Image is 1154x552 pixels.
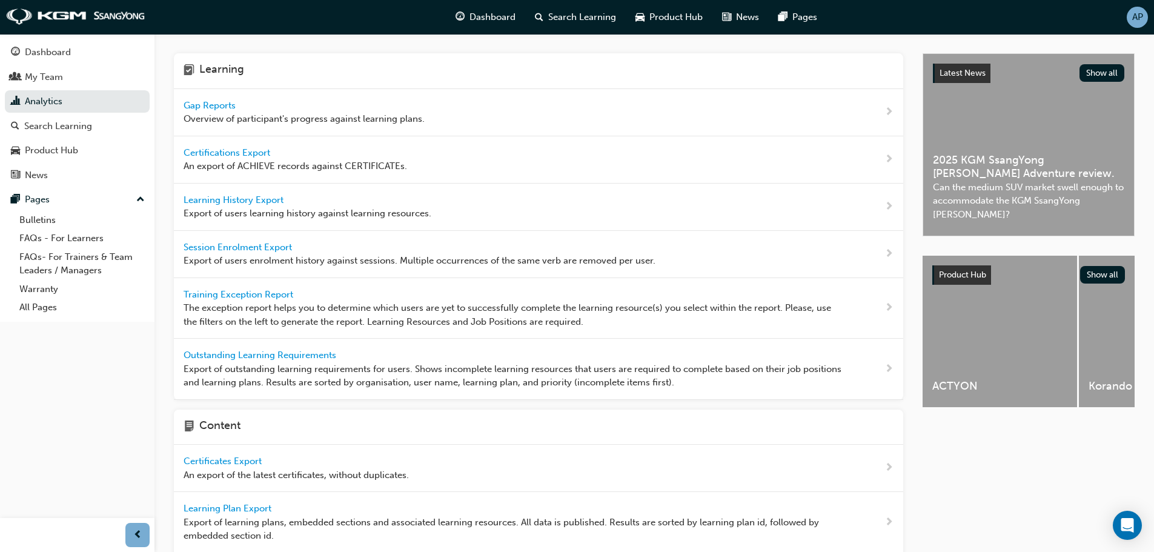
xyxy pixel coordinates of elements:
a: guage-iconDashboard [446,5,525,30]
span: Session Enrolment Export [184,242,294,253]
span: next-icon [884,247,894,262]
a: Gap Reports Overview of participant's progress against learning plans.next-icon [174,89,903,136]
span: Certificates Export [184,456,264,467]
span: news-icon [11,170,20,181]
button: Pages [5,188,150,211]
a: Analytics [5,90,150,113]
h4: Content [199,419,240,435]
a: Learning History Export Export of users learning history against learning resources.next-icon [174,184,903,231]
div: News [25,168,48,182]
span: Latest News [940,68,986,78]
img: kgm [6,8,145,25]
span: Export of users enrolment history against sessions. Multiple occurrences of the same verb are rem... [184,254,655,268]
span: AP [1132,10,1143,24]
span: guage-icon [456,10,465,25]
div: Dashboard [25,45,71,59]
span: next-icon [884,362,894,377]
span: next-icon [884,301,894,316]
a: Latest NewsShow all [933,64,1124,83]
span: ACTYON [932,379,1067,393]
a: car-iconProduct Hub [626,5,712,30]
span: An export of ACHIEVE records against CERTIFICATEs. [184,159,407,173]
a: Session Enrolment Export Export of users enrolment history against sessions. Multiple occurrences... [174,231,903,278]
span: learning-icon [184,63,194,79]
a: News [5,164,150,187]
span: next-icon [884,152,894,167]
span: guage-icon [11,47,20,58]
span: up-icon [136,192,145,208]
a: Latest NewsShow all2025 KGM SsangYong [PERSON_NAME] Adventure review.Can the medium SUV market sw... [923,53,1135,236]
span: search-icon [11,121,19,132]
a: Search Learning [5,115,150,138]
span: Dashboard [469,10,516,24]
button: Show all [1079,64,1125,82]
span: The exception report helps you to determine which users are yet to successfully complete the lear... [184,301,846,328]
span: Certifications Export [184,147,273,158]
a: Certifications Export An export of ACHIEVE records against CERTIFICATEs.next-icon [174,136,903,184]
span: Export of learning plans, embedded sections and associated learning resources. All data is publis... [184,516,846,543]
div: Search Learning [24,119,92,133]
a: FAQs- For Trainers & Team Leaders / Managers [15,248,150,280]
span: Pages [792,10,817,24]
span: Search Learning [548,10,616,24]
span: page-icon [184,419,194,435]
a: pages-iconPages [769,5,827,30]
a: Dashboard [5,41,150,64]
span: next-icon [884,461,894,476]
span: 2025 KGM SsangYong [PERSON_NAME] Adventure review. [933,153,1124,181]
span: An export of the latest certificates, without duplicates. [184,468,409,482]
span: Gap Reports [184,100,238,111]
span: Training Exception Report [184,289,296,300]
button: AP [1127,7,1148,28]
span: Outstanding Learning Requirements [184,350,339,361]
button: Show all [1080,266,1126,284]
span: Product Hub [649,10,703,24]
a: search-iconSearch Learning [525,5,626,30]
button: DashboardMy TeamAnalyticsSearch LearningProduct HubNews [5,39,150,188]
span: pages-icon [778,10,788,25]
span: Learning Plan Export [184,503,274,514]
span: car-icon [635,10,645,25]
a: Product Hub [5,139,150,162]
a: All Pages [15,298,150,317]
span: chart-icon [11,96,20,107]
h4: Learning [199,63,244,79]
a: news-iconNews [712,5,769,30]
span: Learning History Export [184,195,286,205]
a: FAQs - For Learners [15,229,150,248]
span: next-icon [884,105,894,120]
span: people-icon [11,72,20,83]
a: Product HubShow all [932,265,1125,285]
a: Certificates Export An export of the latest certificates, without duplicates.next-icon [174,445,903,492]
div: Open Intercom Messenger [1113,511,1142,540]
a: Warranty [15,280,150,299]
span: news-icon [722,10,731,25]
div: Product Hub [25,144,78,158]
span: Overview of participant's progress against learning plans. [184,112,425,126]
span: Product Hub [939,270,986,280]
span: search-icon [535,10,543,25]
span: car-icon [11,145,20,156]
a: Training Exception Report The exception report helps you to determine which users are yet to succ... [174,278,903,339]
span: Export of users learning history against learning resources. [184,207,431,221]
a: ACTYON [923,256,1077,407]
span: Can the medium SUV market swell enough to accommodate the KGM SsangYong [PERSON_NAME]? [933,181,1124,222]
a: Outstanding Learning Requirements Export of outstanding learning requirements for users. Shows in... [174,339,903,400]
span: News [736,10,759,24]
span: next-icon [884,515,894,530]
span: prev-icon [133,528,142,543]
a: Bulletins [15,211,150,230]
div: My Team [25,70,63,84]
span: Export of outstanding learning requirements for users. Shows incomplete learning resources that u... [184,362,846,390]
span: pages-icon [11,195,20,205]
div: Pages [25,193,50,207]
span: next-icon [884,199,894,214]
a: My Team [5,66,150,88]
